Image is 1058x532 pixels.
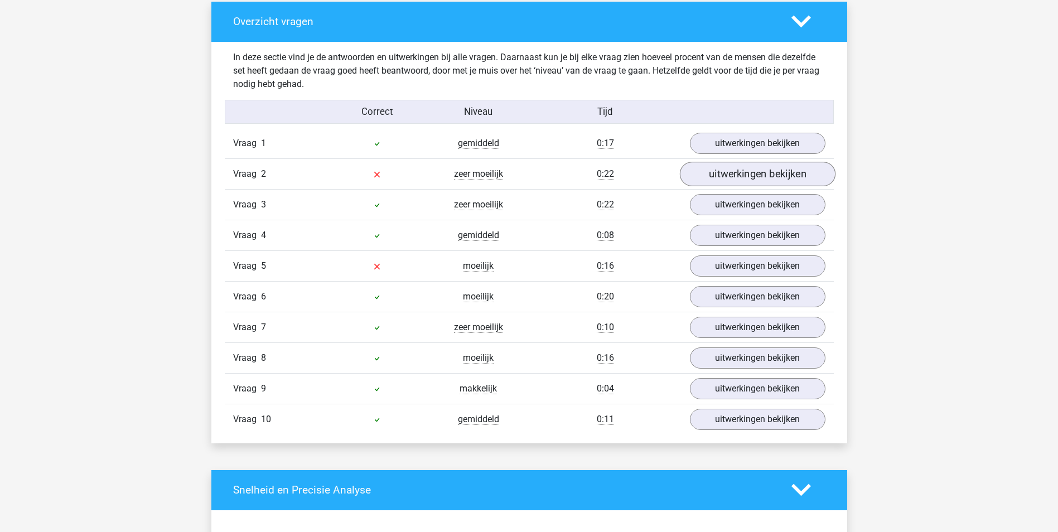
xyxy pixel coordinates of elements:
a: uitwerkingen bekijken [690,317,825,338]
span: zeer moeilijk [454,199,503,210]
span: 6 [261,291,266,302]
a: uitwerkingen bekijken [679,162,835,186]
span: 0:20 [597,291,614,302]
span: 0:22 [597,168,614,180]
span: Vraag [233,321,261,334]
span: 0:10 [597,322,614,333]
h4: Snelheid en Precisie Analyse [233,483,775,496]
span: 5 [261,260,266,271]
a: uitwerkingen bekijken [690,133,825,154]
span: Vraag [233,259,261,273]
a: uitwerkingen bekijken [690,255,825,277]
span: Vraag [233,382,261,395]
span: 0:16 [597,352,614,364]
span: 1 [261,138,266,148]
span: gemiddeld [458,414,499,425]
span: makkelijk [460,383,497,394]
a: uitwerkingen bekijken [690,347,825,369]
span: Vraag [233,198,261,211]
span: gemiddeld [458,230,499,241]
a: uitwerkingen bekijken [690,286,825,307]
a: uitwerkingen bekijken [690,194,825,215]
a: uitwerkingen bekijken [690,225,825,246]
span: 4 [261,230,266,240]
a: uitwerkingen bekijken [690,409,825,430]
span: gemiddeld [458,138,499,149]
span: Vraag [233,290,261,303]
span: Vraag [233,137,261,150]
span: 0:17 [597,138,614,149]
span: 0:22 [597,199,614,210]
span: 0:08 [597,230,614,241]
h4: Overzicht vragen [233,15,775,28]
a: uitwerkingen bekijken [690,378,825,399]
span: Vraag [233,229,261,242]
span: 8 [261,352,266,363]
span: Vraag [233,351,261,365]
div: Correct [326,105,428,119]
span: zeer moeilijk [454,168,503,180]
span: 9 [261,383,266,394]
span: 10 [261,414,271,424]
span: 0:04 [597,383,614,394]
span: Vraag [233,167,261,181]
span: moeilijk [463,352,494,364]
span: moeilijk [463,260,494,272]
span: 0:16 [597,260,614,272]
div: In deze sectie vind je de antwoorden en uitwerkingen bij alle vragen. Daarnaast kun je bij elke v... [225,51,834,91]
span: zeer moeilijk [454,322,503,333]
span: Vraag [233,413,261,426]
span: 7 [261,322,266,332]
span: 0:11 [597,414,614,425]
span: 2 [261,168,266,179]
div: Tijd [529,105,681,119]
span: moeilijk [463,291,494,302]
span: 3 [261,199,266,210]
div: Niveau [428,105,529,119]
